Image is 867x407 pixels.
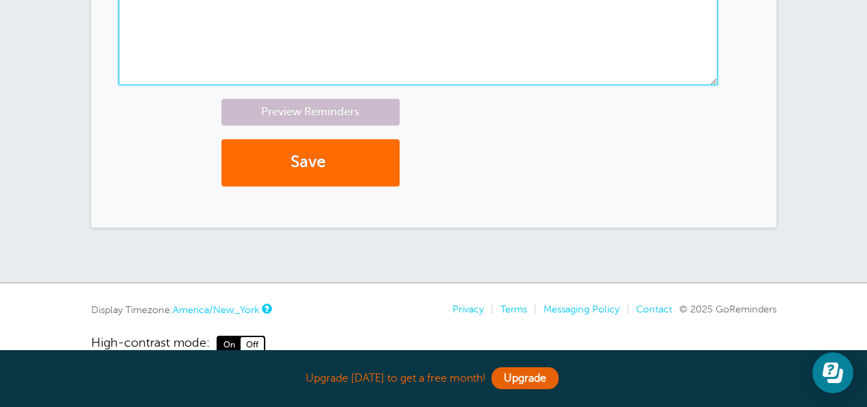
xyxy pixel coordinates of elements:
div: Upgrade [DATE] to get a free month! [91,364,777,393]
a: America/New_York [173,304,259,315]
a: High-contrast mode: On Off [91,336,777,354]
li: | [620,304,629,315]
span: © 2025 GoReminders [679,304,777,314]
span: Off [241,337,264,352]
span: On [218,337,241,352]
li: | [527,304,537,315]
span: High-contrast mode: [91,336,210,354]
iframe: Resource center [812,352,853,393]
button: Save [221,139,400,186]
a: Terms [500,304,527,314]
li: | [484,304,493,315]
div: Display Timezone: [91,304,270,316]
a: Contact [636,304,672,314]
a: Preview Reminders [221,99,400,125]
a: This is the timezone being used to display dates and times to you on this device. Click the timez... [262,304,270,313]
a: Messaging Policy [544,304,620,314]
a: Privacy [452,304,484,314]
a: Upgrade [491,367,559,389]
